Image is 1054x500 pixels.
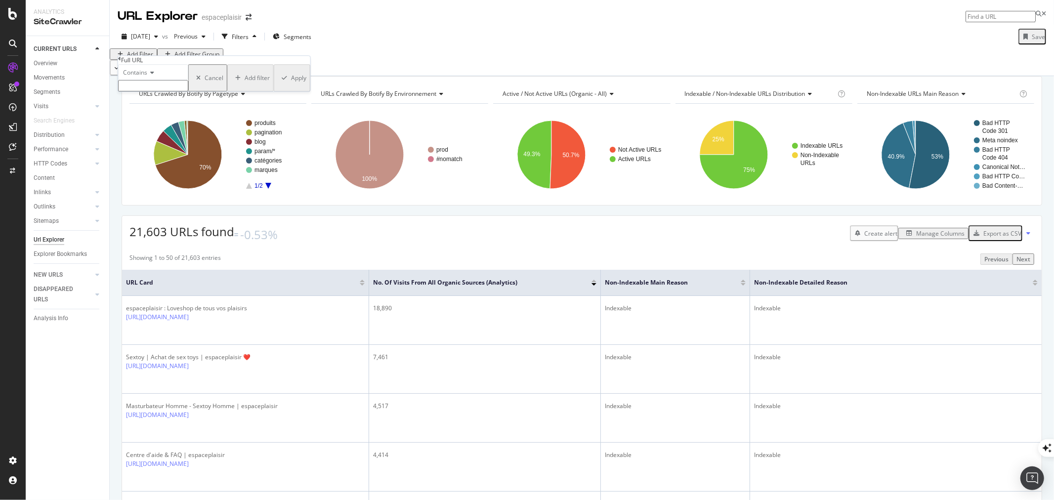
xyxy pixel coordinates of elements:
button: Apply [274,64,310,91]
div: Content [34,173,55,183]
button: Add filter [227,64,274,91]
div: Create alert [864,229,897,238]
text: prod [436,147,448,154]
text: Bad Content-… [982,183,1023,190]
div: SiteCrawler [34,16,101,28]
h4: Non-Indexable URLs Main Reason [865,86,1017,102]
div: Inlinks [34,187,51,198]
div: Open Intercom Messenger [1020,466,1044,490]
button: Previous [170,29,210,44]
h4: Indexable / Non-Indexable URLs Distribution [683,86,836,102]
button: Cancel [188,64,227,91]
button: Segments [269,29,315,44]
text: Code 301 [982,128,1008,135]
a: [URL][DOMAIN_NAME] [126,362,189,370]
div: Indexable [605,353,746,362]
button: [DATE] [118,29,162,44]
div: Indexable [754,451,1038,459]
text: Not Active URLs [618,147,661,154]
div: Distribution [34,130,65,140]
a: HTTP Codes [34,159,92,169]
div: Masturbateur Homme - Sextoy Homme | espaceplaisir [126,402,278,411]
a: [URL][DOMAIN_NAME] [126,459,189,468]
div: Centre d'aide & FAQ | espaceplaisir [126,451,225,459]
a: Overview [34,58,102,69]
div: Analysis Info [34,313,68,324]
div: Segments [34,87,60,97]
text: #nomatch [436,156,463,163]
text: catégories [254,158,282,165]
div: URL Explorer [118,8,198,25]
div: Indexable [754,402,1038,411]
text: URLs [801,160,815,167]
span: Active / Not Active URLs (organic - all) [503,89,607,98]
text: 1/2 [254,183,263,190]
img: Equal [234,233,238,236]
a: [URL][DOMAIN_NAME] [126,313,189,321]
div: Sitemaps [34,216,59,226]
a: Sitemaps [34,216,92,226]
div: DISAPPEARED URLS [34,284,84,305]
text: Meta noindex [982,137,1018,144]
div: Outlinks [34,202,55,212]
a: Movements [34,73,102,83]
div: A chart. [493,112,670,198]
div: Search Engines [34,116,75,126]
text: 70% [199,164,211,171]
div: Movements [34,73,65,83]
div: Analytics [34,8,101,16]
div: Export as CSV [983,229,1021,238]
div: Sextoy | Achat de sex toys | espaceplaisir ❤️ [126,353,251,362]
a: Content [34,173,102,183]
span: URLs Crawled By Botify By environnement [321,89,436,98]
a: Performance [34,144,92,155]
text: marques [254,167,278,174]
button: Apply [110,60,140,76]
a: Explorer Bookmarks [34,249,102,259]
text: Non-Indexable [801,152,839,159]
div: 4,414 [373,451,596,459]
div: Cancel [205,74,223,82]
a: Distribution [34,130,92,140]
button: Next [1012,253,1034,265]
div: arrow-right-arrow-left [246,14,252,21]
div: espaceplaisir : Loveshop de tous vos plaisirs [126,304,247,313]
div: Apply [291,74,306,82]
text: 100% [362,175,378,182]
span: 21,603 URLs found [129,223,234,240]
span: Non-Indexable URLs Main Reason [867,89,959,98]
text: 25% [712,136,724,143]
span: Segments [284,33,311,41]
svg: A chart. [311,112,488,198]
input: Find a URL [966,11,1036,22]
a: CURRENT URLS [34,44,92,54]
a: Url Explorer [34,235,102,245]
div: 7,461 [373,353,596,362]
div: Indexable [605,304,746,313]
div: CURRENT URLS [34,44,77,54]
div: Indexable [754,353,1038,362]
div: A chart. [675,112,852,198]
span: No. of Visits from All Organic Sources (Analytics) [373,278,577,287]
button: Previous [980,253,1012,265]
a: [URL][DOMAIN_NAME] [126,411,189,419]
div: Filters [232,33,249,41]
span: URL Card [126,278,357,287]
h4: Active / Not Active URLs [501,86,661,102]
div: Explorer Bookmarks [34,249,87,259]
svg: A chart. [857,112,1034,198]
div: Next [1016,255,1030,263]
a: Visits [34,101,92,112]
div: Indexable [605,451,746,459]
div: HTTP Codes [34,159,67,169]
a: NEW URLS [34,270,92,280]
text: Active URLs [618,156,651,163]
a: Outlinks [34,202,92,212]
div: Performance [34,144,68,155]
button: Add Filter [110,48,157,60]
text: blog [254,139,266,146]
span: Non-Indexable Detailed Reason [754,278,1018,287]
h4: URLs Crawled By Botify By environnement [319,86,479,102]
button: Manage Columns [898,228,969,239]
